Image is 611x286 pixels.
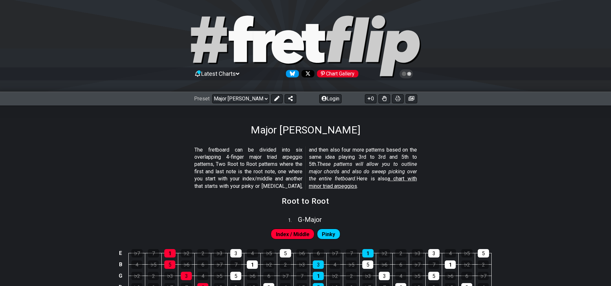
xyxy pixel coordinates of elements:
[280,272,291,280] div: ♭7
[280,260,291,269] div: 2
[412,272,423,280] div: ♭5
[379,260,390,269] div: ♭6
[285,94,296,103] button: Share Preset
[412,249,423,257] div: ♭3
[230,272,241,280] div: 5
[117,270,125,281] td: G
[403,71,410,77] span: Toggle light / dark theme
[117,259,125,270] td: B
[197,249,209,257] div: 2
[298,216,322,223] span: G - Major
[148,272,159,280] div: 2
[406,94,417,103] button: Create image
[230,260,241,269] div: 7
[212,94,269,103] select: Preset
[346,260,357,269] div: ♭5
[445,249,456,257] div: 4
[181,260,192,269] div: ♭6
[428,272,439,280] div: 5
[283,70,299,77] a: Follow #fretflip at Bluesky
[148,249,159,257] div: 7
[263,272,274,280] div: 6
[412,260,423,269] div: ♭7
[322,230,335,239] span: First enable full edit mode to edit
[428,260,439,269] div: 7
[428,249,440,257] div: 3
[280,249,291,257] div: 5
[296,260,307,269] div: ♭3
[131,272,142,280] div: ♭2
[309,176,417,189] span: a chart with minor triad arpeggios
[313,249,324,257] div: 6
[263,260,274,269] div: ♭2
[379,272,390,280] div: 3
[271,94,283,103] button: Edit Preset
[329,249,341,257] div: ♭7
[309,161,417,182] em: These patterns will allow you to outline major chords and also do sweep picking over the entire f...
[478,260,489,269] div: 2
[365,94,376,103] button: 0
[445,272,456,280] div: ♭6
[395,249,407,257] div: 2
[131,260,142,269] div: 4
[201,70,236,77] span: Latest Charts
[164,249,176,257] div: 1
[346,249,357,257] div: 7
[247,249,258,257] div: 4
[197,272,208,280] div: 4
[263,249,275,257] div: ♭5
[247,272,258,280] div: ♭6
[117,247,125,259] td: E
[478,272,489,280] div: ♭7
[282,198,329,205] h2: Root to Root
[317,70,358,77] div: Chart Gallery
[251,124,360,136] h1: Major [PERSON_NAME]
[164,260,175,269] div: 5
[296,249,308,257] div: ♭6
[299,70,314,77] a: Follow #fretflip at X
[395,272,406,280] div: 4
[214,272,225,280] div: ♭5
[194,146,417,190] p: The fretboard can be divided into six overlapping 4-finger major triad arpeggio patterns, Two Roo...
[378,94,390,103] button: Toggle Dexterity for all fretkits
[181,272,192,280] div: 3
[313,272,324,280] div: 1
[329,260,340,269] div: 4
[362,249,374,257] div: 1
[346,272,357,280] div: 2
[461,260,472,269] div: ♭2
[181,249,192,257] div: ♭2
[478,249,489,257] div: 5
[395,260,406,269] div: 6
[461,272,472,280] div: 6
[379,249,390,257] div: ♭2
[445,260,456,269] div: 1
[230,249,242,257] div: 3
[247,260,258,269] div: 1
[296,272,307,280] div: 7
[148,260,159,269] div: ♭5
[276,230,310,239] span: First enable full edit mode to edit
[214,260,225,269] div: ♭7
[362,272,373,280] div: ♭3
[164,272,175,280] div: ♭3
[362,260,373,269] div: 5
[131,249,143,257] div: ♭7
[288,217,298,224] span: 1 .
[197,260,208,269] div: 6
[194,96,210,102] span: Preset
[319,94,342,103] button: Login
[461,249,473,257] div: ♭5
[314,70,358,77] a: #fretflip at Pinterest
[392,94,404,103] button: Print
[329,272,340,280] div: ♭2
[313,260,324,269] div: 3
[214,249,225,257] div: ♭3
